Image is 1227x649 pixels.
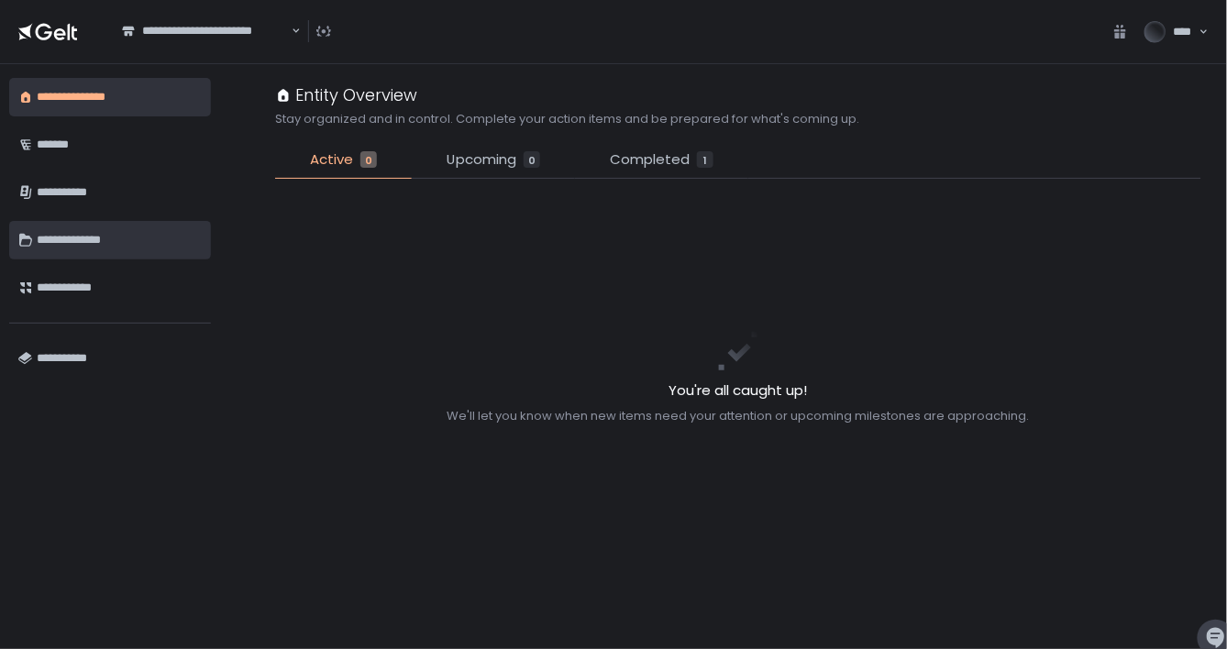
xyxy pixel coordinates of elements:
h2: Stay organized and in control. Complete your action items and be prepared for what's coming up. [275,111,859,127]
div: Entity Overview [275,82,417,107]
span: Completed [610,149,690,170]
span: Active [310,149,353,170]
input: Search for option [122,39,290,58]
div: 0 [524,151,540,168]
div: Search for option [110,13,301,50]
h2: You're all caught up! [448,380,1030,401]
div: 0 [360,151,377,168]
div: We'll let you know when new items need your attention or upcoming milestones are approaching. [448,408,1030,424]
span: Upcoming [447,149,516,170]
div: 1 [697,151,713,168]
